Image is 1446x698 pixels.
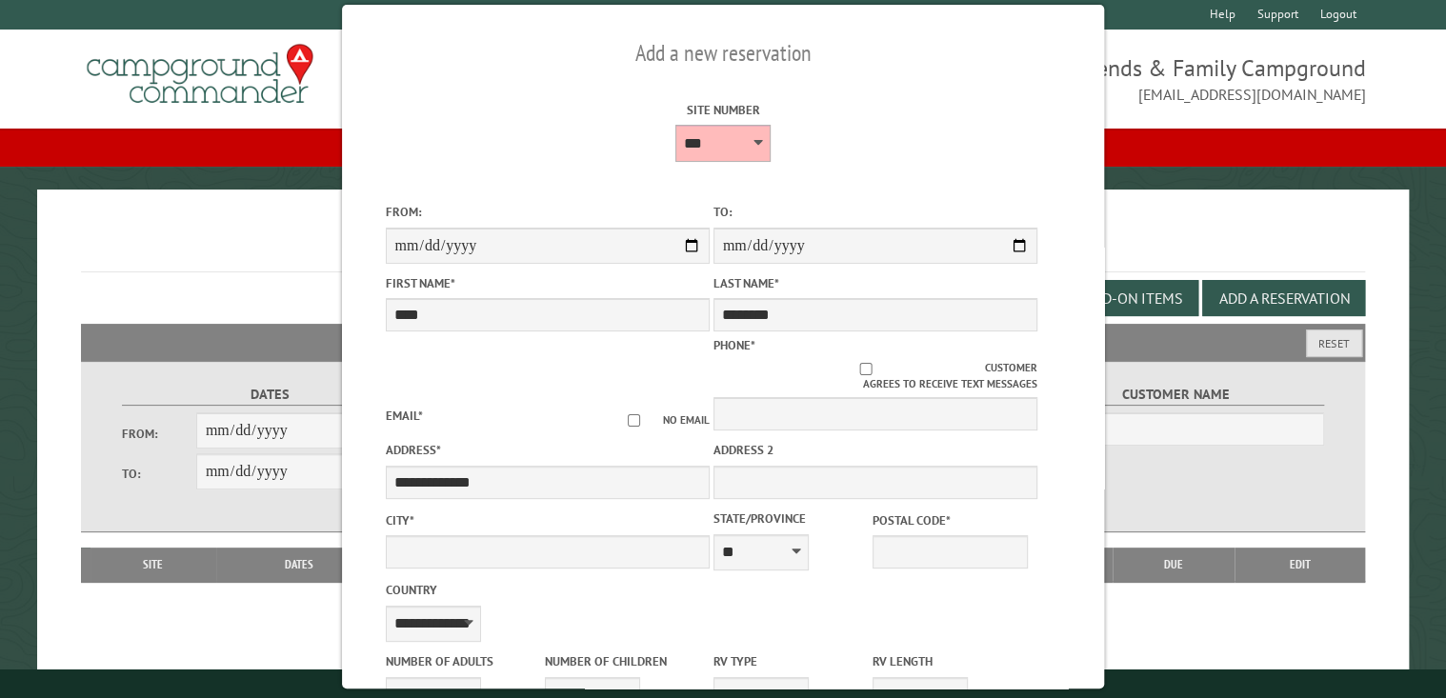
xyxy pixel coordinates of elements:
[713,337,755,353] label: Phone
[605,414,663,427] input: No email
[81,324,1366,360] h2: Filters
[386,203,710,221] label: From:
[545,652,700,670] label: Number of Children
[713,203,1037,221] label: To:
[713,360,1037,392] label: Customer agrees to receive text messages
[386,408,423,424] label: Email
[81,37,319,111] img: Campground Commander
[561,101,885,119] label: Site Number
[122,384,418,406] label: Dates
[386,35,1061,71] h2: Add a new reservation
[216,548,382,582] th: Dates
[90,548,217,582] th: Site
[713,652,869,670] label: RV Type
[386,581,710,599] label: Country
[1235,548,1365,582] th: Edit
[386,274,710,292] label: First Name
[1202,280,1365,316] button: Add a Reservation
[1306,329,1362,357] button: Reset
[615,677,831,689] small: © Campground Commander LLC. All rights reserved.
[747,363,986,375] input: Customer agrees to receive text messages
[1113,548,1235,582] th: Due
[386,511,710,529] label: City
[1028,384,1324,406] label: Customer Name
[81,220,1366,272] h1: Reservations
[605,412,710,429] label: No email
[122,465,196,483] label: To:
[873,511,1028,529] label: Postal Code
[122,425,196,443] label: From:
[1034,280,1198,316] button: Edit Add-on Items
[713,509,869,528] label: State/Province
[713,274,1037,292] label: Last Name
[386,652,541,670] label: Number of Adults
[873,652,1028,670] label: RV Length
[386,441,710,459] label: Address
[713,441,1037,459] label: Address 2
